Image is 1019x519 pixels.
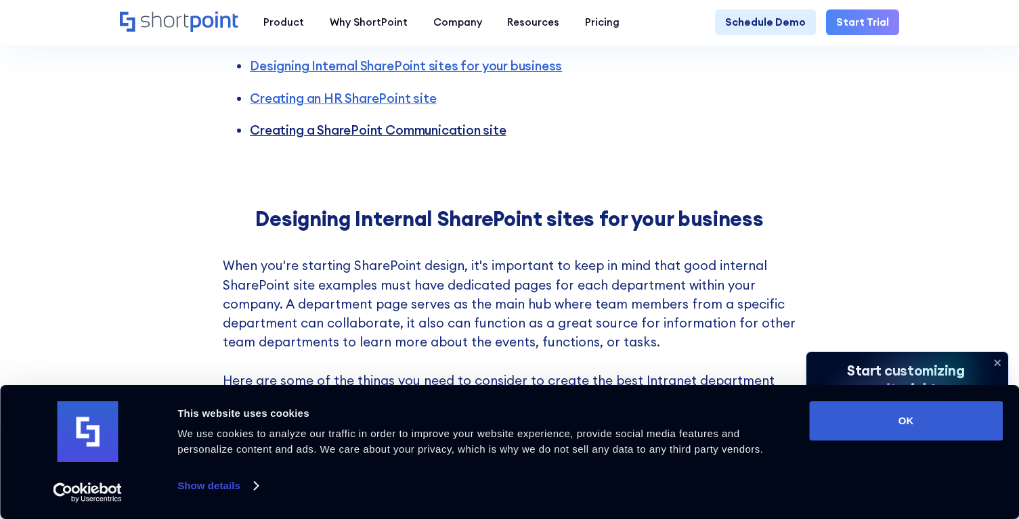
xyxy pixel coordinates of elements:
a: Schedule Demo [715,9,816,35]
a: Show details [177,476,257,496]
a: Creating a SharePoint Communication site [250,122,506,138]
div: Company [433,15,482,30]
div: Product [263,15,304,30]
a: Why ShortPoint [317,9,420,35]
a: Home [120,12,238,33]
a: Start Trial [826,9,899,35]
a: Product [251,9,318,35]
a: Company [420,9,495,35]
span: We use cookies to analyze our traffic in order to improve your website experience, provide social... [177,428,763,455]
p: When you're starting SharePoint design, it's important to keep in mind that good internal SharePo... [223,256,796,409]
button: OK [809,401,1003,441]
a: Usercentrics Cookiebot - opens in a new window [28,482,147,503]
div: Resources [507,15,559,30]
a: Resources [494,9,572,35]
div: Why ShortPoint [330,15,408,30]
a: Designing Internal SharePoint sites for your business [250,58,562,74]
a: Creating an HR SharePoint site [250,90,436,106]
div: Pricing [585,15,620,30]
iframe: Chat Widget [775,362,1019,519]
a: Pricing [572,9,632,35]
div: This website uses cookies [177,405,794,422]
img: logo [57,401,118,462]
h2: Designing Internal SharePoint sites for your business [223,207,796,231]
